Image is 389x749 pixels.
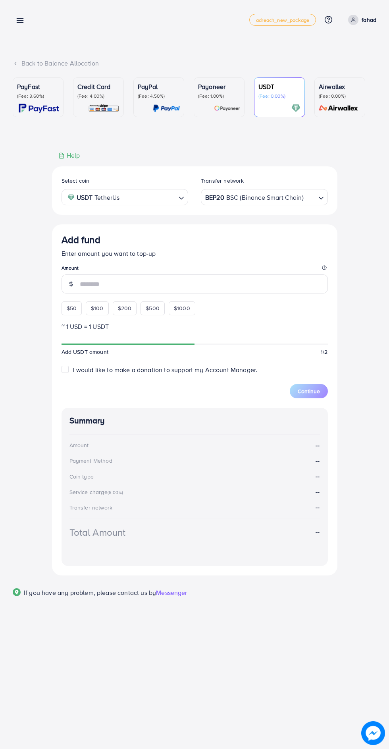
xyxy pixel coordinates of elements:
[94,192,119,203] span: TetherUs
[62,322,328,331] p: ~ 1 USD = 1 USDT
[62,264,328,274] legend: Amount
[62,177,90,185] label: Select coin
[13,588,21,596] img: Popup guide
[62,249,328,258] p: Enter amount you want to top-up
[205,192,224,203] strong: BEP20
[69,525,126,539] div: Total Amount
[290,384,328,398] button: Continue
[316,472,320,481] strong: --
[77,192,93,203] strong: USDT
[13,59,376,68] div: Back to Balance Allocation
[319,93,361,99] p: (Fee: 0.00%)
[58,151,80,160] div: Help
[118,304,132,312] span: $200
[67,304,77,312] span: $50
[321,348,327,356] span: 1/2
[108,489,123,496] small: (6.00%)
[69,416,320,426] h4: Summary
[138,82,180,91] p: PayPal
[17,82,59,91] p: PayFast
[316,503,320,512] strong: --
[249,14,316,26] a: adreach_new_package
[62,234,100,245] h3: Add fund
[258,82,300,91] p: USDT
[201,177,244,185] label: Transfer network
[291,104,300,113] img: card
[91,304,104,312] span: $100
[77,93,119,99] p: (Fee: 4.00%)
[198,93,240,99] p: (Fee: 1.00%)
[24,588,156,597] span: If you have any problem, please contact us by
[62,348,108,356] span: Add USDT amount
[17,93,59,99] p: (Fee: 3.60%)
[69,504,113,512] div: Transfer network
[77,82,119,91] p: Credit Card
[316,487,320,496] strong: --
[256,17,309,23] span: adreach_new_package
[316,456,320,465] strong: --
[19,104,59,113] img: card
[122,191,175,203] input: Search for option
[298,387,320,395] span: Continue
[146,304,160,312] span: $500
[364,724,383,743] img: image
[345,15,376,25] a: fahad
[73,365,257,374] span: I would like to make a donation to support my Account Manager.
[156,588,187,597] span: Messenger
[69,441,89,449] div: Amount
[69,457,112,465] div: Payment Method
[362,15,376,25] p: fahad
[214,104,240,113] img: card
[153,104,180,113] img: card
[201,189,328,205] div: Search for option
[138,93,180,99] p: (Fee: 4.50%)
[316,527,320,537] strong: --
[316,441,320,450] strong: --
[316,104,361,113] img: card
[69,488,125,496] div: Service charge
[258,93,300,99] p: (Fee: 0.00%)
[88,104,119,113] img: card
[226,192,304,203] span: BSC (Binance Smart Chain)
[174,304,190,312] span: $1000
[69,473,94,481] div: Coin type
[67,194,75,201] img: coin
[304,191,315,203] input: Search for option
[319,82,361,91] p: Airwallex
[198,82,240,91] p: Payoneer
[62,189,189,205] div: Search for option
